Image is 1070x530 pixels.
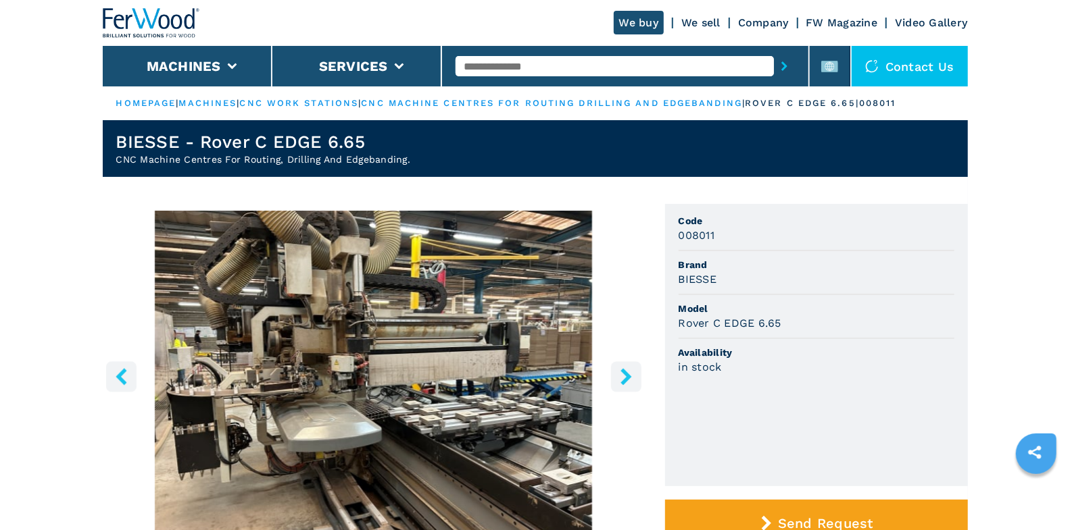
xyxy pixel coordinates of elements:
[679,359,722,375] h3: in stock
[240,98,359,108] a: cnc work stations
[116,98,176,108] a: HOMEPAGE
[147,58,221,74] button: Machines
[859,97,896,109] p: 008011
[681,16,721,29] a: We sell
[865,59,879,73] img: Contact us
[116,131,411,153] h1: BIESSE - Rover C EDGE 6.65
[237,98,239,108] span: |
[611,361,641,392] button: right-button
[614,11,664,34] a: We buy
[176,98,178,108] span: |
[679,258,954,271] span: Brand
[679,214,954,228] span: Code
[852,46,968,86] div: Contact us
[679,228,715,243] h3: 008011
[1013,469,1060,520] iframe: Chat
[179,98,237,108] a: machines
[358,98,361,108] span: |
[679,346,954,359] span: Availability
[738,16,789,29] a: Company
[742,98,745,108] span: |
[106,361,137,392] button: left-button
[806,16,878,29] a: FW Magazine
[319,58,388,74] button: Services
[774,51,795,82] button: submit-button
[103,8,200,38] img: Ferwood
[895,16,967,29] a: Video Gallery
[679,302,954,315] span: Model
[679,271,717,287] h3: BIESSE
[116,153,411,166] h2: CNC Machine Centres For Routing, Drilling And Edgebanding.
[1018,435,1052,469] a: sharethis
[679,315,781,331] h3: Rover C EDGE 6.65
[361,98,742,108] a: cnc machine centres for routing drilling and edgebanding
[745,97,859,109] p: rover c edge 6.65 |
